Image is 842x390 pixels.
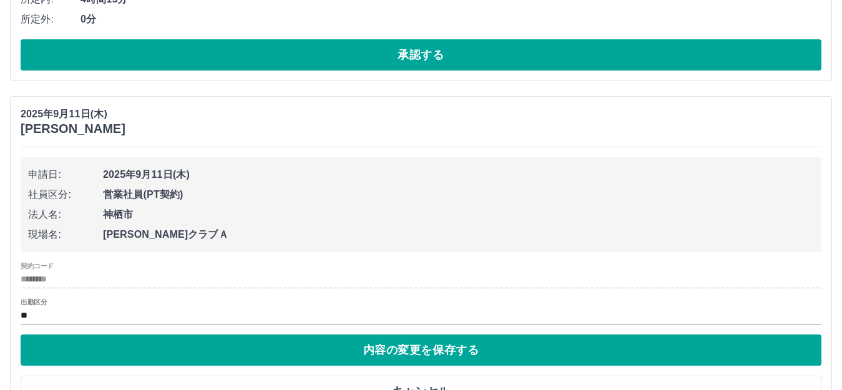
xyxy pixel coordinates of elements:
[28,207,103,222] span: 法人名:
[21,297,47,306] label: 出勤区分
[28,187,103,202] span: 社員区分:
[103,167,814,182] span: 2025年9月11日(木)
[28,227,103,242] span: 現場名:
[21,122,125,136] h3: [PERSON_NAME]
[21,107,125,122] p: 2025年9月11日(木)
[103,227,814,242] span: [PERSON_NAME]クラブＡ
[21,334,821,366] button: 内容の変更を保存する
[28,167,103,182] span: 申請日:
[103,207,814,222] span: 神栖市
[21,39,821,71] button: 承認する
[81,12,821,27] span: 0分
[21,261,54,270] label: 契約コード
[103,187,814,202] span: 営業社員(PT契約)
[21,12,81,27] span: 所定外:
